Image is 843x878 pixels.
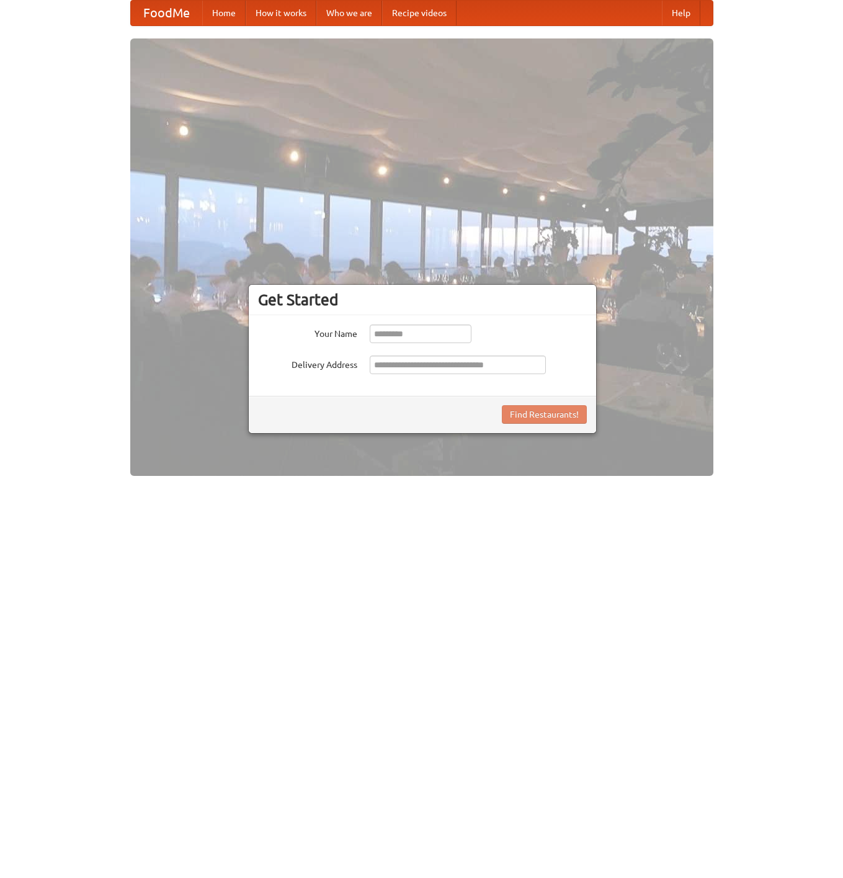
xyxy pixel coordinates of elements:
[382,1,457,25] a: Recipe videos
[258,290,587,309] h3: Get Started
[662,1,700,25] a: Help
[316,1,382,25] a: Who we are
[258,356,357,371] label: Delivery Address
[246,1,316,25] a: How it works
[258,325,357,340] label: Your Name
[202,1,246,25] a: Home
[502,405,587,424] button: Find Restaurants!
[131,1,202,25] a: FoodMe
